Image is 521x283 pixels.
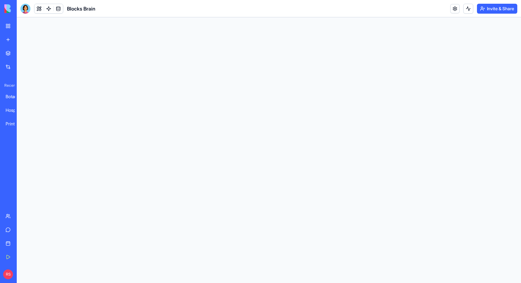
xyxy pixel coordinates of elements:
img: logo [4,4,43,13]
button: Invite & Share [477,4,517,14]
div: Print Shop Inventory [6,121,23,127]
span: Blocks Brain [67,5,95,12]
a: Print Shop Inventory [2,118,27,130]
div: Botanical Bliss [6,94,23,100]
div: Hospital Shift Scheduler [6,107,23,113]
a: Botanical Bliss [2,90,27,103]
span: RS [3,269,13,279]
span: Recent [2,83,15,88]
a: Hospital Shift Scheduler [2,104,27,116]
